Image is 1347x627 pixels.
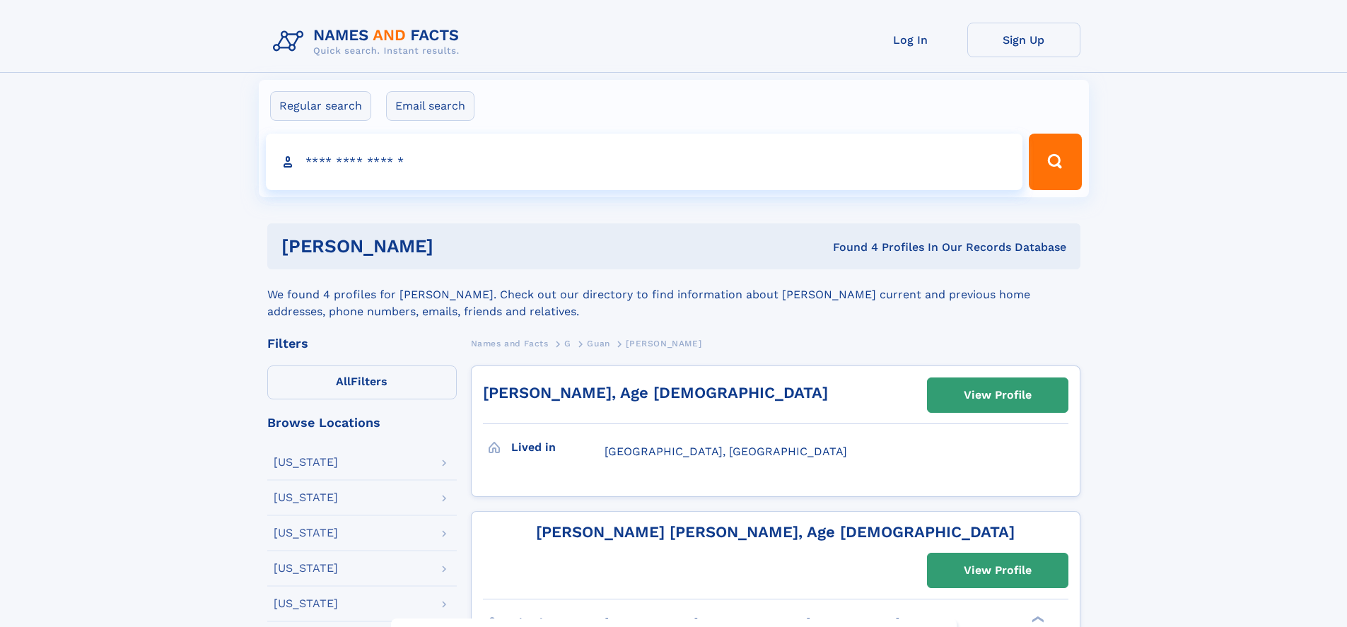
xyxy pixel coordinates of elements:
[267,416,457,429] div: Browse Locations
[633,240,1066,255] div: Found 4 Profiles In Our Records Database
[564,339,571,348] span: G
[483,384,828,402] a: [PERSON_NAME], Age [DEMOGRAPHIC_DATA]
[605,445,847,458] span: [GEOGRAPHIC_DATA], [GEOGRAPHIC_DATA]
[274,598,338,609] div: [US_STATE]
[274,563,338,574] div: [US_STATE]
[266,134,1023,190] input: search input
[964,379,1032,411] div: View Profile
[267,365,457,399] label: Filters
[626,339,701,348] span: [PERSON_NAME]
[336,375,351,388] span: All
[274,457,338,468] div: [US_STATE]
[270,91,371,121] label: Regular search
[281,238,634,255] h1: [PERSON_NAME]
[267,23,471,61] img: Logo Names and Facts
[587,334,610,352] a: Guan
[1028,614,1045,623] div: ❯
[511,435,605,459] h3: Lived in
[274,492,338,503] div: [US_STATE]
[928,553,1068,587] a: View Profile
[964,554,1032,587] div: View Profile
[267,337,457,350] div: Filters
[564,334,571,352] a: G
[536,523,1015,541] a: [PERSON_NAME] [PERSON_NAME], Age [DEMOGRAPHIC_DATA]
[967,23,1080,57] a: Sign Up
[386,91,474,121] label: Email search
[1029,134,1081,190] button: Search Button
[587,339,610,348] span: Guan
[928,378,1068,412] a: View Profile
[267,269,1080,320] div: We found 4 profiles for [PERSON_NAME]. Check out our directory to find information about [PERSON_...
[471,334,549,352] a: Names and Facts
[854,23,967,57] a: Log In
[274,527,338,539] div: [US_STATE]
